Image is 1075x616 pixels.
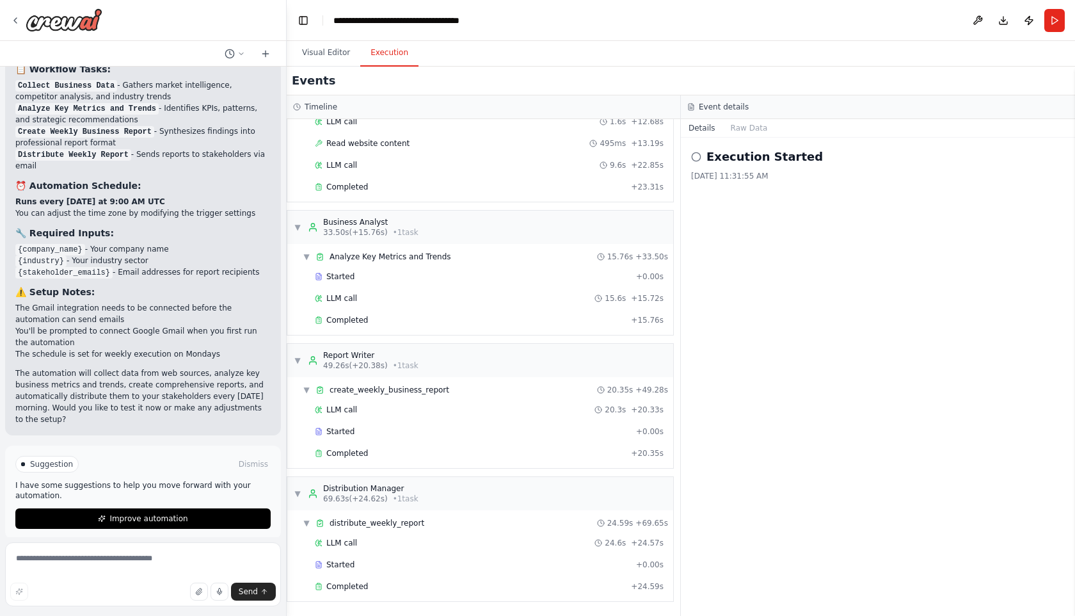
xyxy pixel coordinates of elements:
[699,102,749,112] h3: Event details
[631,315,664,325] span: + 15.76s
[15,255,271,266] li: - Your industry sector
[326,448,368,458] span: Completed
[330,385,449,395] span: create_weekly_business_report
[326,160,357,170] span: LLM call
[631,405,664,415] span: + 20.33s
[15,325,271,348] li: You'll be prompted to connect Google Gmail when you first run the automation
[636,272,664,282] span: + 0.00s
[393,227,418,238] span: • 1 task
[607,518,633,528] span: 24.59s
[190,583,208,601] button: Upload files
[605,405,626,415] span: 20.3s
[15,149,271,172] li: - Sends reports to stakeholders via email
[219,46,250,61] button: Switch to previous chat
[15,302,271,325] li: The Gmail integration needs to be connected before the automation can send emails
[326,272,354,282] span: Started
[15,266,271,278] li: - Email addresses for report recipients
[109,514,187,524] span: Improve automation
[635,252,668,262] span: + 33.50s
[294,355,301,366] span: ▼
[631,138,664,149] span: + 13.19s
[326,293,357,304] span: LLM call
[15,255,67,267] code: {industry}
[211,583,228,601] button: Click to speak your automation idea
[294,222,301,232] span: ▼
[15,80,117,92] code: Collect Business Data
[323,361,388,371] span: 49.26s (+20.38s)
[15,103,159,115] code: Analyze Key Metrics and Trends
[15,244,85,255] code: {company_name}
[631,293,664,304] span: + 15.72s
[15,181,141,191] strong: ⏰ Automation Schedule:
[30,459,73,469] span: Suggestion
[706,148,823,166] h2: Execution Started
[393,361,418,371] span: • 1 task
[326,117,357,127] span: LLM call
[326,560,354,570] span: Started
[323,483,418,494] div: Distribution Manager
[15,207,271,219] li: You can adjust the time zone by modifying the trigger settings
[15,368,271,425] p: The automation will collect data from web sources, analyze key business metrics and trends, creat...
[607,252,633,262] span: 15.76s
[631,117,664,127] span: + 12.68s
[15,126,154,138] code: Create Weekly Business Report
[231,583,276,601] button: Send
[294,489,301,499] span: ▼
[15,480,271,501] p: I have some suggestions to help you move forward with your automation.
[15,149,131,161] code: Distribute Weekly Report
[15,287,95,297] strong: ⚠️ Setup Notes:
[236,458,271,471] button: Dismiss
[15,126,271,149] li: - Synthesizes findings into professional report format
[15,243,271,255] li: - Your company name
[636,426,664,437] span: + 0.00s
[292,40,360,67] button: Visual Editor
[607,385,633,395] span: 20.35s
[303,518,310,528] span: ▼
[15,228,114,238] strong: 🔧 Required Inputs:
[333,14,506,27] nav: breadcrumb
[15,508,271,529] button: Improve automation
[723,119,776,137] button: Raw Data
[600,138,626,149] span: 495ms
[393,494,418,504] span: • 1 task
[10,583,28,601] button: Improve this prompt
[326,426,354,437] span: Started
[303,252,310,262] span: ▼
[326,405,357,415] span: LLM call
[323,217,418,227] div: Business Analyst
[323,350,418,361] div: Report Writer
[15,102,271,126] li: - Identifies KPIs, patterns, and strategic recommendations
[681,119,723,137] button: Details
[330,518,424,528] span: distribute_weekly_report
[294,12,312,29] button: Hide left sidebar
[330,252,451,262] span: Analyze Key Metrics and Trends
[605,293,626,304] span: 15.6s
[326,138,410,149] span: Read website content
[305,102,337,112] h3: Timeline
[605,538,626,548] span: 24.6s
[15,348,271,360] li: The schedule is set for weekly execution on Mondays
[26,8,102,31] img: Logo
[15,64,111,74] strong: 📋 Workflow Tasks:
[631,448,664,458] span: + 20.35s
[631,581,664,592] span: + 24.59s
[691,171,1065,181] div: [DATE] 11:31:55 AM
[292,72,335,90] h2: Events
[610,117,626,127] span: 1.6s
[303,385,310,395] span: ▼
[635,518,668,528] span: + 69.65s
[631,160,664,170] span: + 22.85s
[326,581,368,592] span: Completed
[610,160,626,170] span: 9.6s
[631,538,664,548] span: + 24.57s
[635,385,668,395] span: + 49.28s
[239,587,258,597] span: Send
[323,494,388,504] span: 69.63s (+24.62s)
[255,46,276,61] button: Start a new chat
[15,79,271,102] li: - Gathers market intelligence, competitor analysis, and industry trends
[636,560,664,570] span: + 0.00s
[326,182,368,192] span: Completed
[326,315,368,325] span: Completed
[631,182,664,192] span: + 23.31s
[15,197,165,206] strong: Runs every [DATE] at 9:00 AM UTC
